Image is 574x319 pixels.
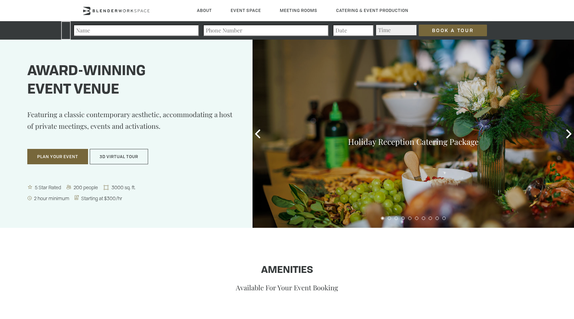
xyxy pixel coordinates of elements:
[33,195,71,202] span: 2 hour minimum
[348,136,479,147] a: Holiday Reception Catering Package
[72,184,100,191] span: 200 people
[419,25,487,36] input: Book a Tour
[333,25,374,36] input: Date
[203,25,329,36] input: Phone Number
[27,63,235,99] h1: Award-winning event venue
[33,184,63,191] span: 5 Star Rated
[90,149,148,165] button: 3D Virtual Tour
[82,265,492,276] h1: Amenities
[27,109,235,142] p: Featuring a classic contemporary aesthetic, accommodating a host of private meetings, events and ...
[80,195,124,202] span: Starting at $300/hr
[110,184,138,191] span: 3000 sq. ft.
[27,149,88,165] button: Plan Your Event
[73,25,199,36] input: Name
[82,283,492,292] p: Available For Your Event Booking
